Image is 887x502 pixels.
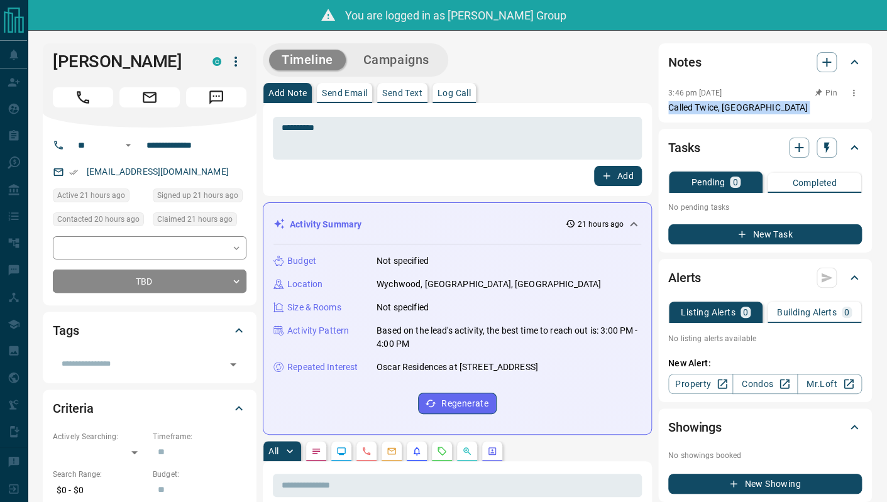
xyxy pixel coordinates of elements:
[269,50,346,70] button: Timeline
[668,138,700,158] h2: Tasks
[412,446,422,456] svg: Listing Alerts
[792,178,837,187] p: Completed
[53,270,246,293] div: TBD
[53,431,146,442] p: Actively Searching:
[668,374,733,394] a: Property
[668,412,862,442] div: Showings
[668,474,862,494] button: New Showing
[438,89,471,97] p: Log Call
[273,213,641,236] div: Activity Summary21 hours ago
[224,356,242,373] button: Open
[69,168,78,177] svg: Email Verified
[668,198,862,217] p: No pending tasks
[377,361,538,374] p: Oscar Residences at [STREET_ADDRESS]
[377,324,641,351] p: Based on the lead's activity, the best time to reach out is: 3:00 PM - 4:00 PM
[287,324,349,337] p: Activity Pattern
[157,189,238,202] span: Signed up 21 hours ago
[186,87,246,107] span: Message
[361,446,372,456] svg: Calls
[777,308,837,317] p: Building Alerts
[53,469,146,480] p: Search Range:
[53,320,79,341] h2: Tags
[732,178,737,187] p: 0
[681,308,735,317] p: Listing Alerts
[668,263,862,293] div: Alerts
[290,218,361,231] p: Activity Summary
[53,393,246,423] div: Criteria
[53,398,94,418] h2: Criteria
[268,89,307,97] p: Add Note
[668,47,862,77] div: Notes
[382,89,422,97] p: Send Text
[668,52,701,72] h2: Notes
[53,87,113,107] span: Call
[377,254,429,268] p: Not specified
[437,446,447,456] svg: Requests
[377,278,601,291] p: Wychwood, [GEOGRAPHIC_DATA], [GEOGRAPHIC_DATA]
[287,361,358,374] p: Repeated Interest
[153,188,246,206] div: Mon Aug 11 2025
[53,52,194,72] h1: [PERSON_NAME]
[387,446,397,456] svg: Emails
[691,178,725,187] p: Pending
[594,166,642,186] button: Add
[668,357,862,370] p: New Alert:
[668,101,862,114] p: Called Twice, [GEOGRAPHIC_DATA]
[668,417,722,437] h2: Showings
[57,213,140,226] span: Contacted 20 hours ago
[668,89,722,97] p: 3:46 pm [DATE]
[87,166,229,177] a: [EMAIL_ADDRESS][DOMAIN_NAME]
[268,447,278,456] p: All
[212,57,221,66] div: condos.ca
[844,308,849,317] p: 0
[322,89,367,97] p: Send Email
[53,212,146,230] div: Mon Aug 11 2025
[53,188,146,206] div: Mon Aug 11 2025
[287,301,341,314] p: Size & Rooms
[732,374,797,394] a: Condos
[119,87,180,107] span: Email
[57,189,125,202] span: Active 21 hours ago
[418,393,497,414] button: Regenerate
[153,212,246,230] div: Mon Aug 11 2025
[797,374,862,394] a: Mr.Loft
[668,224,862,244] button: New Task
[53,315,246,346] div: Tags
[345,9,566,22] span: You are logged in as [PERSON_NAME] Group
[668,333,862,344] p: No listing alerts available
[153,469,246,480] p: Budget:
[53,480,146,501] p: $0 - $0
[336,446,346,456] svg: Lead Browsing Activity
[351,50,442,70] button: Campaigns
[668,268,701,288] h2: Alerts
[743,308,748,317] p: 0
[287,254,316,268] p: Budget
[462,446,472,456] svg: Opportunities
[287,278,322,291] p: Location
[668,450,862,461] p: No showings booked
[377,301,429,314] p: Not specified
[808,87,844,99] button: Pin
[487,446,497,456] svg: Agent Actions
[578,219,624,230] p: 21 hours ago
[157,213,233,226] span: Claimed 21 hours ago
[121,138,136,153] button: Open
[153,431,246,442] p: Timeframe:
[668,133,862,163] div: Tasks
[311,446,321,456] svg: Notes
